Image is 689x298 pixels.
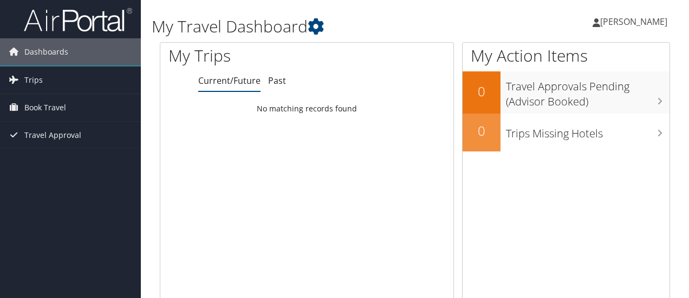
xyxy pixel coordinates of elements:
a: Past [268,75,286,87]
h1: My Trips [168,44,323,67]
h3: Travel Approvals Pending (Advisor Booked) [506,74,669,109]
a: Current/Future [198,75,261,87]
h2: 0 [463,122,500,140]
span: Book Travel [24,94,66,121]
span: Travel Approval [24,122,81,149]
a: 0Travel Approvals Pending (Advisor Booked) [463,71,669,113]
td: No matching records found [160,99,453,118]
h1: My Action Items [463,44,669,67]
a: [PERSON_NAME] [593,5,678,38]
h3: Trips Missing Hotels [506,121,669,141]
h1: My Travel Dashboard [152,15,503,38]
span: Trips [24,67,43,94]
h2: 0 [463,82,500,101]
span: Dashboards [24,38,68,65]
a: 0Trips Missing Hotels [463,114,669,151]
span: [PERSON_NAME] [600,16,667,28]
img: airportal-logo.png [24,7,132,32]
